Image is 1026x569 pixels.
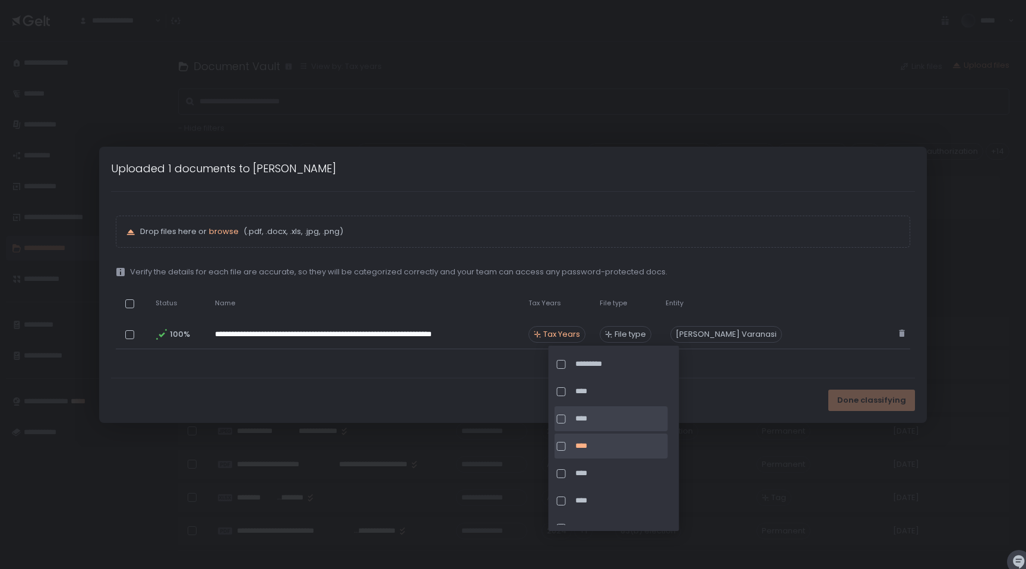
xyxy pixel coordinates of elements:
[130,267,667,277] span: Verify the details for each file are accurate, so they will be categorized correctly and your tea...
[600,299,627,308] span: File type
[215,299,235,308] span: Name
[209,226,239,237] button: browse
[615,329,646,340] span: File type
[156,299,178,308] span: Status
[543,329,580,340] span: Tax Years
[241,226,343,237] span: (.pdf, .docx, .xls, .jpg, .png)
[170,329,189,340] span: 100%
[140,226,900,237] p: Drop files here or
[528,299,561,308] span: Tax Years
[666,299,683,308] span: Entity
[670,326,782,343] div: [PERSON_NAME] Varanasi
[111,160,336,176] h1: Uploaded 1 documents to [PERSON_NAME]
